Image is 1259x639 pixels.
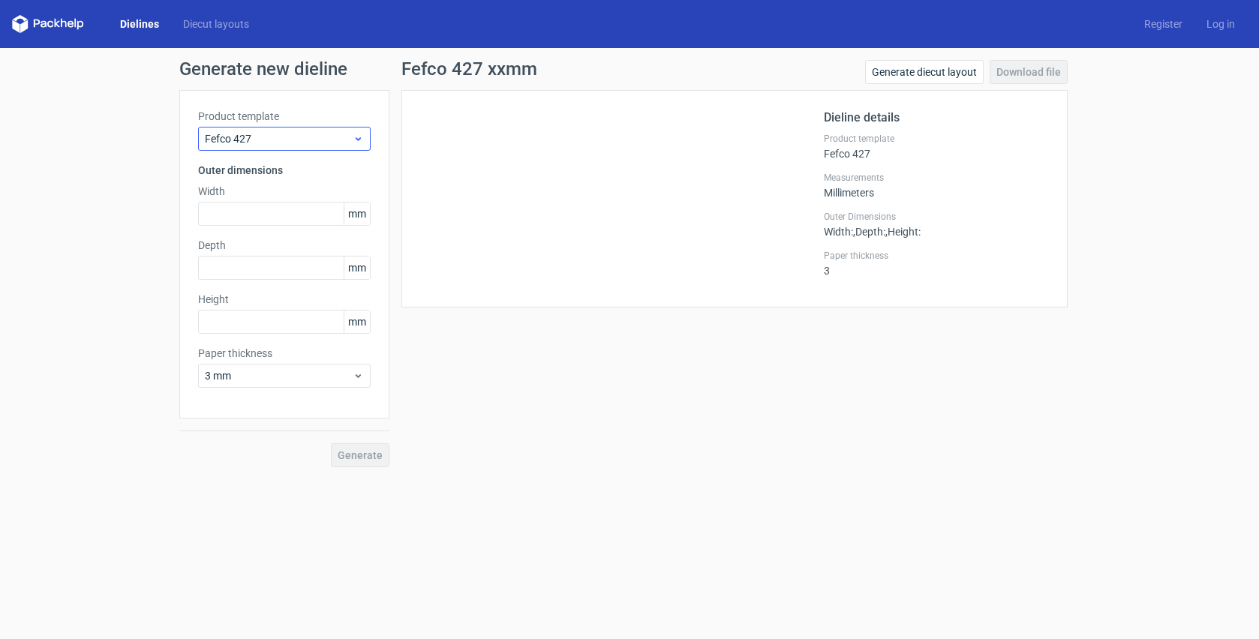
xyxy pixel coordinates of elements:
h2: Dieline details [824,109,1049,127]
span: , Depth : [853,226,885,238]
span: mm [344,310,370,333]
label: Outer Dimensions [824,211,1049,223]
a: Dielines [108,16,171,31]
label: Product template [824,133,1049,145]
h1: Generate new dieline [179,60,1080,78]
a: Log in [1194,16,1247,31]
div: Fefco 427 [824,133,1049,160]
a: Generate diecut layout [865,60,984,84]
label: Measurements [824,172,1049,184]
label: Paper thickness [198,346,371,361]
label: Depth [198,238,371,253]
div: 3 [824,250,1049,277]
a: Diecut layouts [171,16,261,31]
label: Paper thickness [824,250,1049,262]
h1: Fefco 427 xxmm [401,60,537,78]
span: mm [344,256,370,279]
label: Width [198,184,371,199]
span: , Height : [885,226,921,238]
span: 3 mm [205,368,353,383]
span: mm [344,202,370,225]
a: Register [1132,16,1194,31]
h3: Outer dimensions [198,163,371,178]
div: Millimeters [824,172,1049,199]
span: Width : [824,226,853,238]
label: Height [198,292,371,307]
span: Fefco 427 [205,131,353,146]
label: Product template [198,109,371,124]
